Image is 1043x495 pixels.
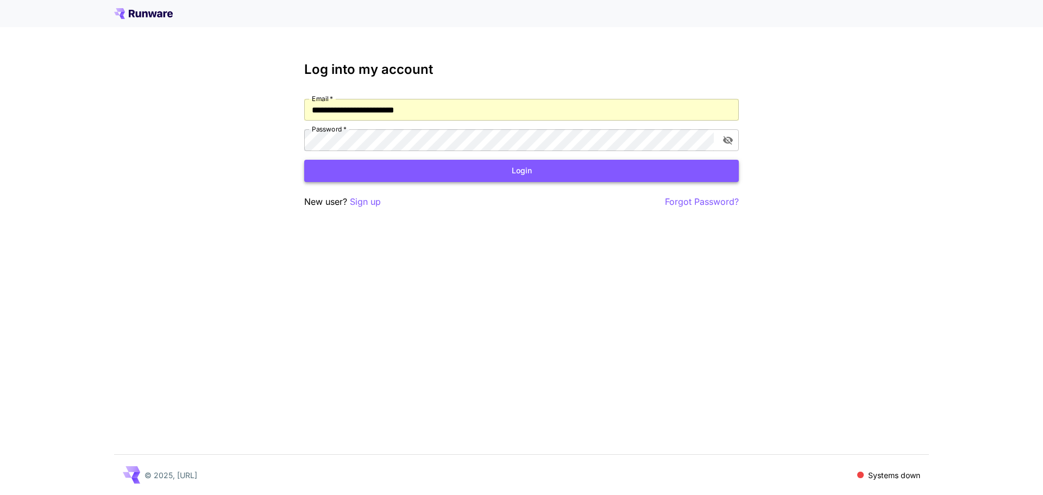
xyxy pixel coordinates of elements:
label: Email [312,94,333,103]
p: New user? [304,195,381,209]
label: Password [312,124,347,134]
button: Forgot Password? [665,195,739,209]
button: Sign up [350,195,381,209]
p: © 2025, [URL] [144,469,197,481]
h3: Log into my account [304,62,739,77]
button: Login [304,160,739,182]
button: toggle password visibility [718,130,738,150]
p: Systems down [868,469,920,481]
